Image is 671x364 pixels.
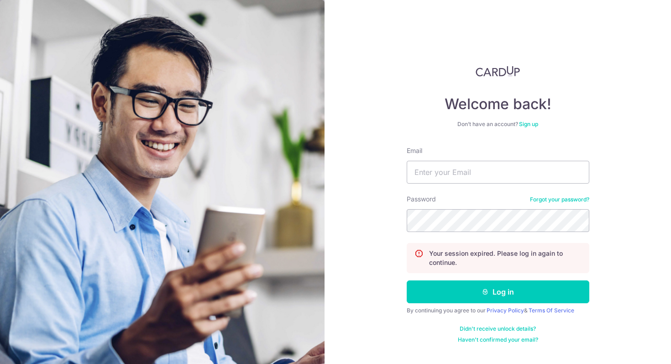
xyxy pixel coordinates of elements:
label: Email [407,146,422,155]
a: Forgot your password? [530,196,589,203]
label: Password [407,195,436,204]
img: CardUp Logo [476,66,520,77]
button: Log in [407,280,589,303]
div: Don’t have an account? [407,121,589,128]
div: By continuing you agree to our & [407,307,589,314]
input: Enter your Email [407,161,589,184]
a: Sign up [519,121,538,127]
a: Didn't receive unlock details? [460,325,536,332]
a: Haven't confirmed your email? [458,336,538,343]
a: Privacy Policy [487,307,524,314]
p: Your session expired. Please log in again to continue. [429,249,582,267]
a: Terms Of Service [529,307,574,314]
h4: Welcome back! [407,95,589,113]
